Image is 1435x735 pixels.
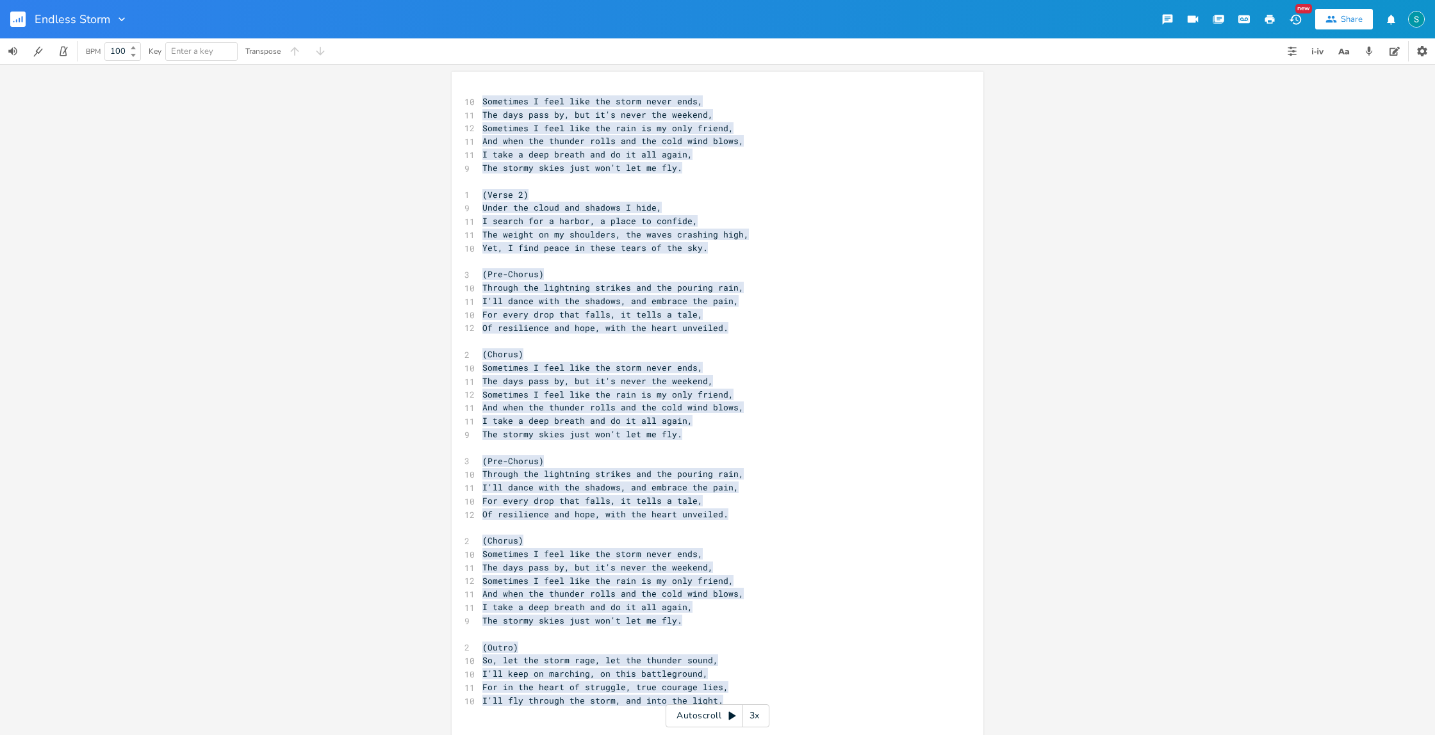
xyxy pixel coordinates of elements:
[482,242,708,254] span: Yet, I find peace in these tears of the sky.
[482,508,728,520] span: Of resilience and hope, with the heart unveiled.
[482,455,544,467] span: (Pre-Chorus)
[35,13,110,25] span: Endless Storm
[482,535,523,546] span: (Chorus)
[482,389,734,400] span: Sometimes I feel like the rain is my only friend,
[482,375,713,387] span: The days pass by, but it's never the weekend,
[482,322,728,334] span: Of resilience and hope, with the heart unveiled.
[1408,11,1425,28] img: Stevie Jay
[149,47,161,55] div: Key
[482,642,518,653] span: (Outro)
[1341,13,1363,25] div: Share
[482,401,744,413] span: And when the thunder rolls and the cold wind blows,
[1295,4,1312,13] div: New
[1315,9,1373,29] button: Share
[482,268,544,280] span: (Pre-Chorus)
[482,202,662,213] span: Under the cloud and shadows I hide,
[482,282,744,293] span: Through the lightning strikes and the pouring rain,
[482,561,713,573] span: The days pass by, but it's never the weekend,
[482,615,682,626] span: The stormy skies just won't let me fly.
[86,48,101,55] div: BPM
[482,468,744,480] span: Through the lightning strikes and the pouring rain,
[482,348,523,360] span: (Chorus)
[482,695,723,706] span: I'll fly through the storm, and into the light.
[482,95,703,107] span: Sometimes I feel like the storm never ends,
[743,704,766,727] div: 3x
[482,122,734,134] span: Sometimes I feel like the rain is my only friend,
[171,45,213,57] span: Enter a key
[666,704,769,727] div: Autoscroll
[482,415,693,426] span: I take a deep breath and do it all again,
[482,495,703,506] span: For every drop that falls, it tells a tale,
[245,47,281,55] div: Transpose
[482,309,703,320] span: For every drop that falls, it tells a tale,
[482,162,682,174] span: The stormy skies just won't let me fly.
[482,215,698,227] span: I search for a harbor, a place to confide,
[482,295,739,307] span: I'll dance with the shadows, and embrace the pain,
[482,362,703,373] span: Sometimes I feel like the storm never ends,
[482,654,718,666] span: So, let the storm rage, let the thunder sound,
[482,548,703,560] span: Sometimes I feel like the storm never ends,
[482,575,734,586] span: Sometimes I feel like the rain is my only friend,
[482,428,682,440] span: The stormy skies just won't let me fly.
[482,601,693,613] span: I take a deep breath and do it all again,
[482,109,713,120] span: The days pass by, but it's never the weekend,
[482,681,728,693] span: For in the heart of struggle, true courage lies,
[482,481,739,493] span: I'll dance with the shadows, and embrace the pain,
[482,588,744,599] span: And when the thunder rolls and the cold wind blows,
[1283,8,1308,31] button: New
[482,149,693,160] span: I take a deep breath and do it all again,
[482,189,529,200] span: (Verse 2)
[482,668,708,679] span: I'll keep on marching, on this battleground,
[482,229,749,240] span: The weight on my shoulders, the waves crashing high,
[482,135,744,147] span: And when the thunder rolls and the cold wind blows,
